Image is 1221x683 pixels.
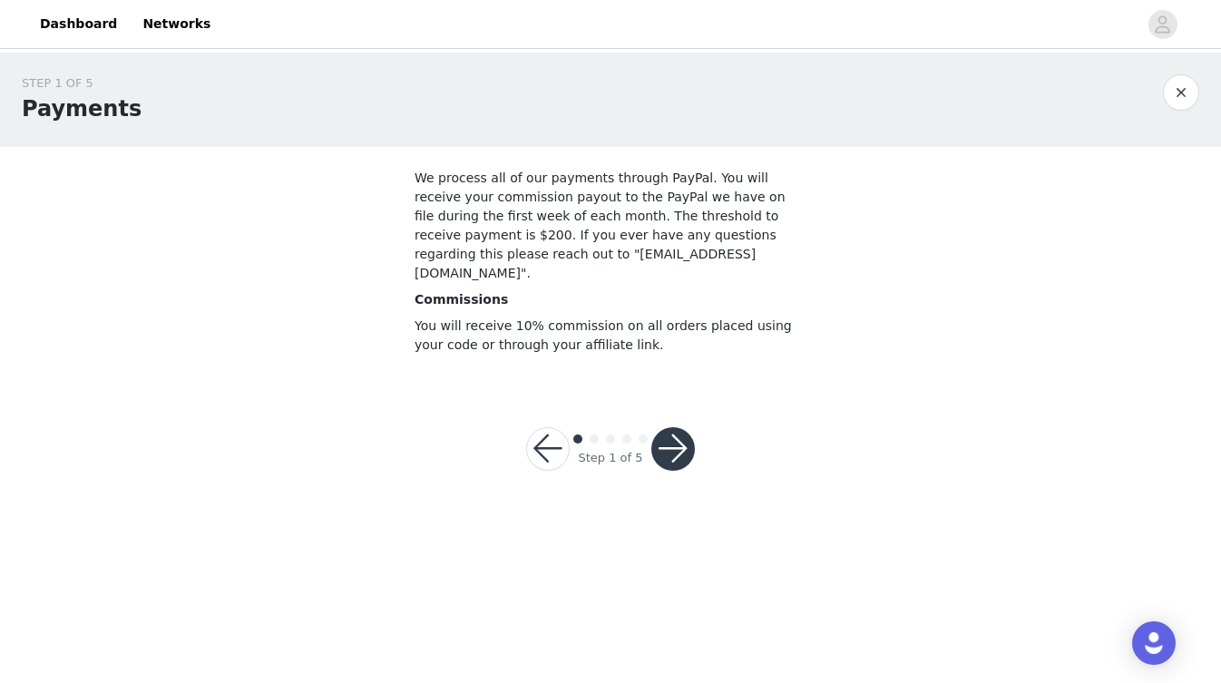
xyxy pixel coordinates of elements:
a: Networks [132,4,221,44]
a: Dashboard [29,4,128,44]
p: You will receive 10% commission on all orders placed using your code or through your affiliate link. [415,317,806,355]
p: We process all of our payments through PayPal. You will receive your commission payout to the Pay... [415,169,806,283]
h1: Payments [22,93,142,125]
div: avatar [1154,10,1171,39]
div: Open Intercom Messenger [1132,621,1176,665]
div: Step 1 of 5 [578,449,642,467]
div: STEP 1 OF 5 [22,74,142,93]
p: Commissions [415,290,806,309]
